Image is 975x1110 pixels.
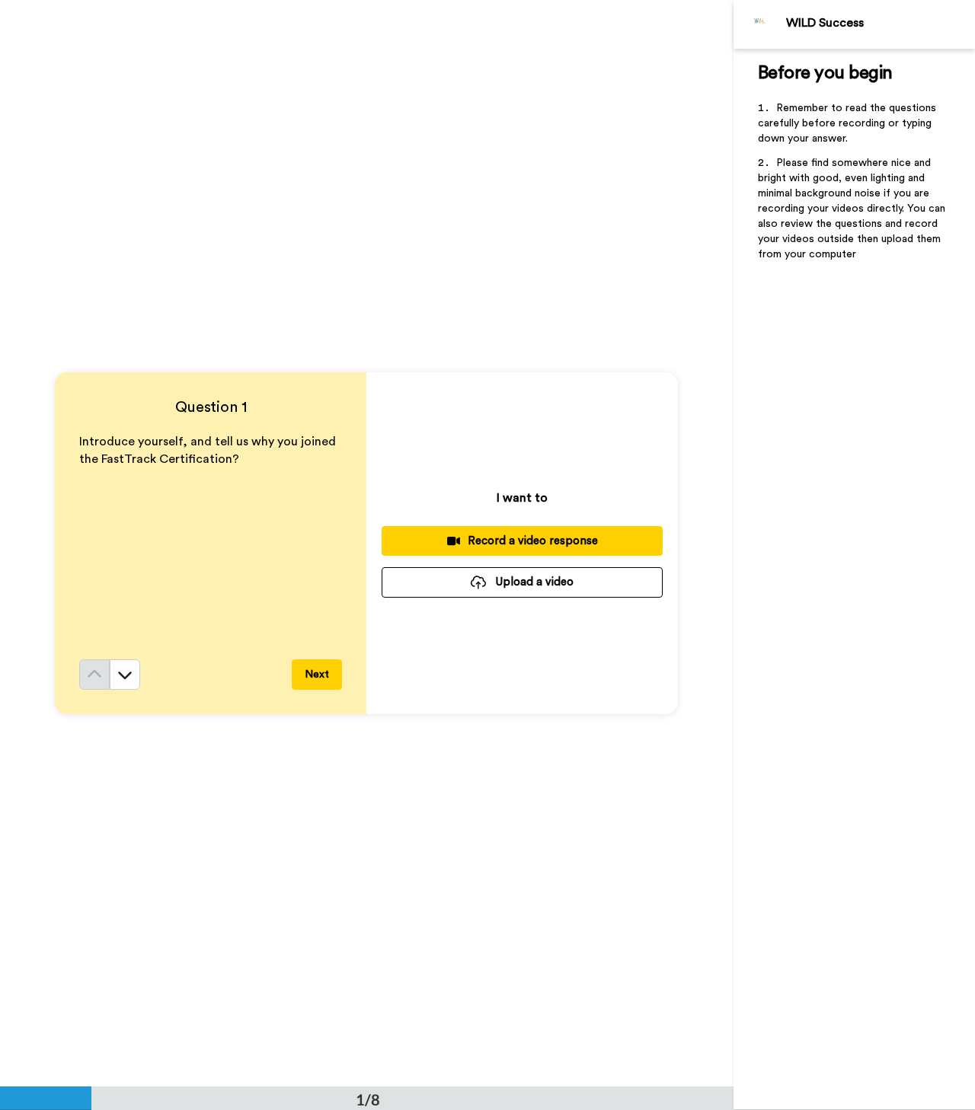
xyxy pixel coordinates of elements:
h4: Question 1 [79,397,342,418]
span: Introduce yourself, and tell us why you joined the FastTrack Certification? [79,435,339,465]
button: Next [292,659,342,690]
button: Record a video response [382,526,663,556]
img: Profile Image [742,6,778,43]
div: Record a video response [394,533,651,549]
span: Please find somewhere nice and bright with good, even lighting and minimal background noise if yo... [758,158,948,260]
div: WILD Success [786,16,974,30]
span: Remember to read the questions carefully before recording or typing down your answer. [758,103,939,144]
p: I want to [497,489,548,507]
div: 1/8 [331,1089,404,1110]
button: Upload a video [382,567,663,597]
span: Before you begin [758,64,893,82]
